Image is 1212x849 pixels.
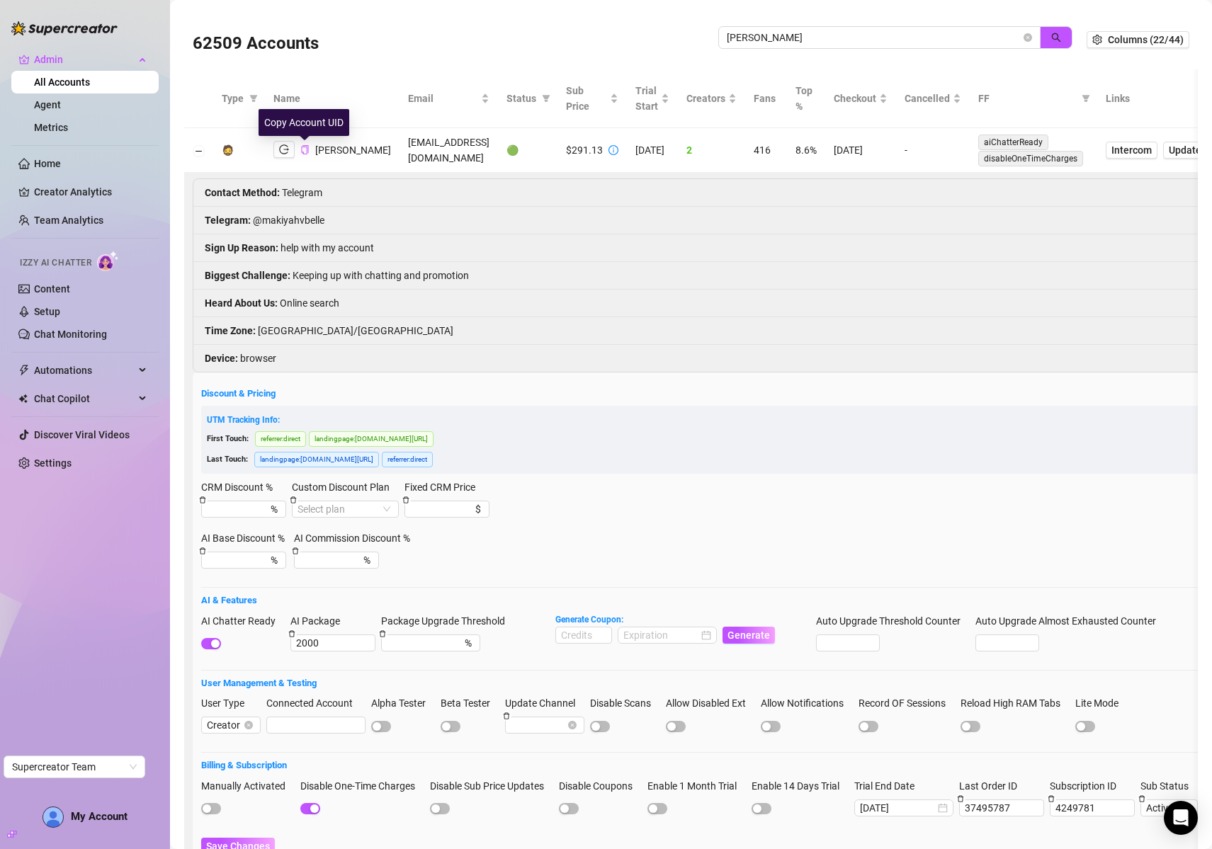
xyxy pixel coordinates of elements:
[222,142,234,158] div: 🧔
[205,270,290,281] strong: Biggest Challenge :
[259,109,349,136] div: Copy Account UID
[199,547,206,554] span: delete
[1048,795,1055,802] span: delete
[205,242,278,253] strong: Sign Up Reason :
[300,144,310,155] button: Copy Account UID
[34,329,107,340] a: Chat Monitoring
[387,635,462,651] input: Package Upgrade Threshold
[34,306,60,317] a: Setup
[539,88,553,109] span: filter
[247,88,261,109] span: filter
[207,434,249,443] span: First Touch:
[207,415,280,425] span: UTM Tracking Info:
[288,630,295,637] span: delete
[34,215,103,226] a: Team Analytics
[11,21,118,35] img: logo-BBDzfeDw.svg
[556,627,611,643] input: Credits
[635,83,658,114] span: Trial Start
[371,695,435,711] label: Alpha Tester
[201,530,294,546] label: AI Base Discount %
[1075,721,1095,732] button: Lite Mode
[978,91,1076,106] span: FF
[727,30,1021,45] input: Search by UID / Name / Email / Creator Username
[34,99,61,110] a: Agent
[1106,142,1157,159] a: Intercom
[555,615,623,625] strong: Generate Coupon:
[623,627,698,643] input: Expiration
[201,778,295,794] label: Manually Activated
[34,359,135,382] span: Automations
[265,69,400,128] th: Name
[290,634,375,651] input: AI Package
[379,630,386,637] span: delete
[817,635,879,651] input: Auto Upgrade Threshold Counter
[193,33,319,55] h3: 62509 Accounts
[754,144,771,156] span: 416
[727,629,770,641] span: Generate
[34,122,68,133] a: Metrics
[430,803,450,814] button: Disable Sub Price Updates
[400,128,498,173] td: [EMAIL_ADDRESS][DOMAIN_NAME]
[761,721,781,732] button: Allow Notifications
[1024,33,1032,42] button: close-circle
[896,128,970,173] td: -
[97,251,119,271] img: AI Chatter
[825,69,896,128] th: Checkout
[978,135,1048,150] span: aiChatterReady
[207,501,268,517] input: CRM Discount %
[34,457,72,469] a: Settings
[402,496,409,503] span: delete
[381,613,514,629] label: Package Upgrade Threshold
[292,479,399,495] label: Custom Discount Plan
[207,455,248,464] span: Last Touch:
[1140,778,1198,794] label: Sub Status
[207,552,268,568] input: AI Base Discount %
[590,695,660,711] label: Disable Scans
[686,91,725,106] span: Creators
[441,721,460,732] button: Beta Tester
[627,128,678,173] td: [DATE]
[199,496,206,503] span: delete
[207,717,255,733] span: Creator
[34,387,135,410] span: Chat Copilot
[400,69,498,128] th: Email
[752,778,849,794] label: Enable 14 Days Trial
[18,394,28,404] img: Chat Copilot
[854,778,924,794] label: Trial End Date
[201,695,254,711] label: User Type
[608,145,618,155] span: info-circle
[834,91,876,106] span: Checkout
[905,91,950,106] span: Cancelled
[279,144,289,154] span: logout
[410,501,472,517] input: Fixed CRM Price
[300,552,361,568] input: AI Commission Discount %
[7,829,17,839] span: build
[1079,88,1093,109] span: filter
[300,145,310,154] span: copy
[292,547,299,554] span: delete
[18,54,30,65] span: crown
[244,721,253,729] span: close-circle
[290,496,297,503] span: delete
[404,479,485,495] label: Fixed CRM Price
[1082,94,1090,103] span: filter
[255,431,306,447] span: referrer : direct
[309,431,434,447] span: landingpage : [DOMAIN_NAME][URL]
[647,778,746,794] label: Enable 1 Month Trial
[43,807,63,827] img: AD_cMMTxCeTpmN1d5MnKJ1j-_uXZCpTKapSSqNGg4PyXtR_tCW7gZXTNmFz2tpVv9LSyNV7ff1CaS4f4q0HLYKULQOwoM5GQR...
[723,627,775,644] button: Generate
[961,695,1070,711] label: Reload High RAM Tabs
[503,712,510,719] span: delete
[300,803,320,814] button: Disable One-Time Charges
[273,141,295,158] button: logout
[825,128,896,173] td: [DATE]
[1111,142,1152,158] span: Intercom
[222,91,244,106] span: Type
[542,94,550,103] span: filter
[34,158,61,169] a: Home
[752,803,771,814] button: Enable 14 Days Trial
[205,353,238,364] strong: Device :
[666,721,686,732] button: Allow Disabled Ext
[816,613,970,629] label: Auto Upgrade Threshold Counter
